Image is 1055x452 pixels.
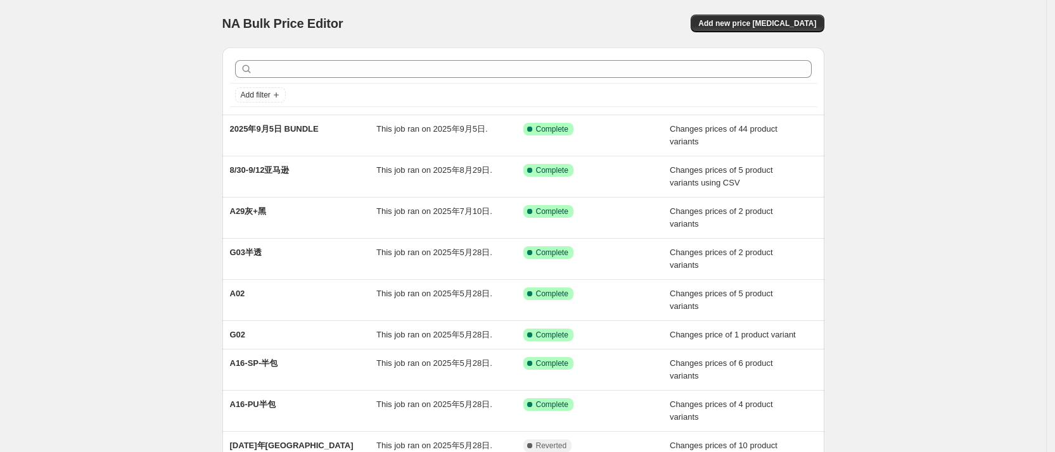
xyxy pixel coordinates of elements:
span: Complete [536,330,568,340]
span: A02 [230,289,245,298]
span: Complete [536,206,568,217]
span: Reverted [536,441,567,451]
span: Complete [536,399,568,410]
span: A29灰+黑 [230,206,266,216]
span: Complete [536,358,568,368]
span: G03半透 [230,248,262,257]
span: A16-SP-半包 [230,358,278,368]
span: Add filter [241,90,271,100]
span: This job ran on 2025年5月28日. [376,399,492,409]
span: This job ran on 2025年5月28日. [376,248,492,257]
span: Changes prices of 2 product variants [670,206,773,229]
span: This job ran on 2025年5月28日. [376,330,492,339]
span: Changes prices of 5 product variants using CSV [670,165,773,187]
span: This job ran on 2025年5月28日. [376,358,492,368]
span: This job ran on 2025年8月29日. [376,165,492,175]
span: Add new price [MEDICAL_DATA] [698,18,816,28]
span: 2025年9月5日 BUNDLE [230,124,319,134]
span: Changes price of 1 product variant [670,330,796,339]
span: Complete [536,124,568,134]
span: Changes prices of 44 product variants [670,124,777,146]
span: Complete [536,248,568,258]
span: Changes prices of 2 product variants [670,248,773,270]
span: NA Bulk Price Editor [222,16,343,30]
span: Complete [536,165,568,175]
span: This job ran on 2025年7月10日. [376,206,492,216]
span: Complete [536,289,568,299]
span: This job ran on 2025年9月5日. [376,124,488,134]
span: Changes prices of 4 product variants [670,399,773,422]
button: Add new price [MEDICAL_DATA] [691,15,824,32]
span: 8/30-9/12亚马逊 [230,165,290,175]
span: A16-PU半包 [230,399,276,409]
span: Changes prices of 6 product variants [670,358,773,380]
span: This job ran on 2025年5月28日. [376,289,492,298]
span: Changes prices of 5 product variants [670,289,773,311]
button: Add filter [235,87,286,103]
span: G02 [230,330,246,339]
